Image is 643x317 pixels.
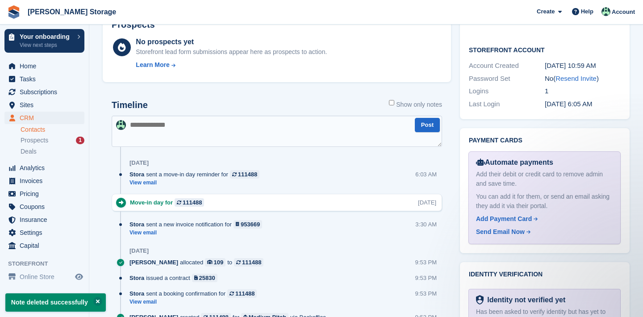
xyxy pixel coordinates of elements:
[175,198,204,207] a: 111488
[20,73,73,85] span: Tasks
[545,100,592,108] time: 2025-09-29 05:05:19 UTC
[20,239,73,252] span: Capital
[205,258,225,267] a: 109
[129,289,261,298] div: sent a booking confirmation for
[469,45,621,54] h2: Storefront Account
[129,220,144,229] span: Stora
[389,100,442,109] label: Show only notes
[24,4,120,19] a: [PERSON_NAME] Storage
[476,214,610,224] a: Add Payment Card
[581,7,593,16] span: Help
[469,137,621,144] h2: Payment cards
[21,147,37,156] span: Deals
[129,289,144,298] span: Stora
[601,7,610,16] img: Nicholas Pain
[7,5,21,19] img: stora-icon-8386f47178a22dfd0bd8f6a31ec36ba5ce8667c1dd55bd0f319d3a0aa187defe.svg
[469,271,621,278] h2: Identity verification
[415,220,437,229] div: 3:30 AM
[129,159,149,167] div: [DATE]
[21,125,84,134] a: Contacts
[612,8,635,17] span: Account
[129,274,222,282] div: issued a contract
[20,112,73,124] span: CRM
[129,258,268,267] div: allocated to
[484,295,565,305] div: Identity not verified yet
[20,162,73,174] span: Analytics
[214,258,224,267] div: 109
[234,258,263,267] a: 111488
[476,192,613,211] div: You can add it for them, or send an email asking they add it via their portal.
[136,60,169,70] div: Learn More
[4,60,84,72] a: menu
[20,188,73,200] span: Pricing
[545,61,621,71] div: [DATE] 10:59 AM
[116,120,126,130] img: Nicholas Pain
[242,258,261,267] div: 111488
[469,99,545,109] div: Last Login
[129,220,267,229] div: sent a new invoice notification for
[238,170,257,179] div: 111488
[469,61,545,71] div: Account Created
[20,226,73,239] span: Settings
[20,213,73,226] span: Insurance
[183,198,202,207] div: 111488
[469,74,545,84] div: Password Set
[553,75,599,82] span: ( )
[20,86,73,98] span: Subscriptions
[476,157,613,168] div: Automate payments
[20,60,73,72] span: Home
[5,293,106,312] p: Note deleted successfully
[4,99,84,111] a: menu
[129,247,149,254] div: [DATE]
[129,229,267,237] a: View email
[20,200,73,213] span: Coupons
[130,198,209,207] div: Move-in day for
[192,274,217,282] a: 25830
[545,74,621,84] div: No
[136,47,327,57] div: Storefront lead form submissions appear here as prospects to action.
[235,289,255,298] div: 111488
[20,41,73,49] p: View next steps
[476,227,525,237] div: Send Email Now
[418,198,436,207] div: [DATE]
[74,271,84,282] a: Preview store
[469,86,545,96] div: Logins
[537,7,555,16] span: Create
[4,175,84,187] a: menu
[112,20,155,30] h2: Prospects
[20,271,73,283] span: Online Store
[129,258,178,267] span: [PERSON_NAME]
[389,100,394,105] input: Show only notes
[112,100,148,110] h2: Timeline
[4,112,84,124] a: menu
[21,147,84,156] a: Deals
[4,226,84,239] a: menu
[129,179,264,187] a: View email
[555,75,597,82] a: Resend Invite
[129,170,144,179] span: Stora
[129,274,144,282] span: Stora
[136,37,327,47] div: No prospects yet
[20,175,73,187] span: Invoices
[4,29,84,53] a: Your onboarding View next steps
[4,188,84,200] a: menu
[21,136,84,145] a: Prospects 1
[136,60,327,70] a: Learn More
[241,220,260,229] div: 953669
[230,170,259,179] a: 111488
[415,274,437,282] div: 9:53 PM
[545,86,621,96] div: 1
[4,86,84,98] a: menu
[129,298,261,306] a: View email
[129,170,264,179] div: sent a move-in day reminder for
[4,213,84,226] a: menu
[4,200,84,213] a: menu
[76,137,84,144] div: 1
[199,274,215,282] div: 25830
[8,259,89,268] span: Storefront
[476,214,532,224] div: Add Payment Card
[20,99,73,111] span: Sites
[227,289,257,298] a: 111488
[21,136,48,145] span: Prospects
[20,33,73,40] p: Your onboarding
